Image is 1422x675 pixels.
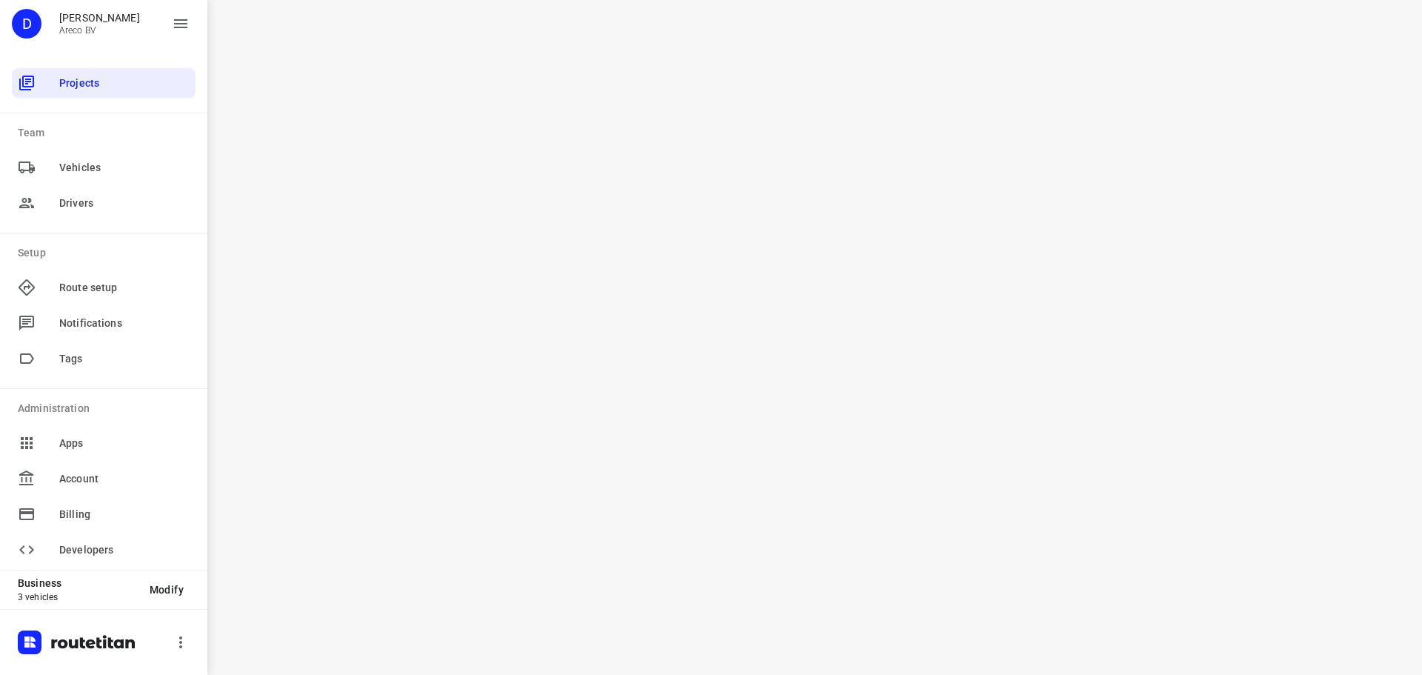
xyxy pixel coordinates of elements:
[12,308,196,338] div: Notifications
[59,160,190,176] span: Vehicles
[138,576,196,603] button: Modify
[12,68,196,98] div: Projects
[12,535,196,565] div: Developers
[59,507,190,522] span: Billing
[59,196,190,211] span: Drivers
[18,401,196,416] p: Administration
[59,436,190,451] span: Apps
[59,12,140,24] p: Didier Evrard
[59,351,190,367] span: Tags
[18,577,138,589] p: Business
[12,464,196,493] div: Account
[18,245,196,261] p: Setup
[59,76,190,91] span: Projects
[59,316,190,331] span: Notifications
[18,125,196,141] p: Team
[12,188,196,218] div: Drivers
[18,592,138,602] p: 3 vehicles
[59,25,140,36] p: Areco BV
[59,471,190,487] span: Account
[150,584,184,596] span: Modify
[59,280,190,296] span: Route setup
[12,499,196,529] div: Billing
[12,344,196,373] div: Tags
[12,428,196,458] div: Apps
[12,9,41,39] div: D
[12,273,196,302] div: Route setup
[59,542,190,558] span: Developers
[12,153,196,182] div: Vehicles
